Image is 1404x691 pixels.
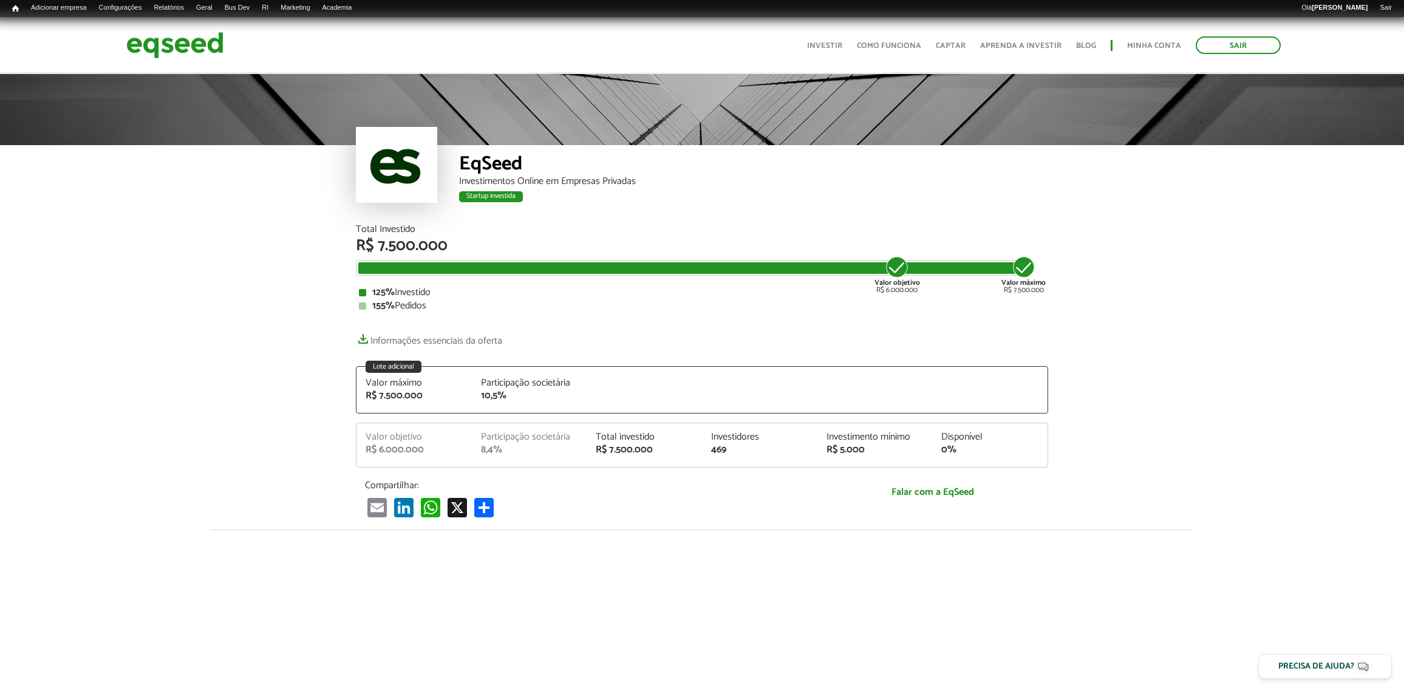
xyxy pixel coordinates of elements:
div: R$ 7.500.000 [1001,255,1046,294]
div: R$ 7.500.000 [596,445,693,455]
div: 10,5% [481,391,578,401]
a: Academia [316,3,358,13]
strong: 125% [372,284,395,301]
div: Total Investido [356,225,1048,234]
div: Investimento mínimo [826,432,924,442]
div: Valor objetivo [366,432,463,442]
div: R$ 7.500.000 [366,391,463,401]
div: Investido [359,288,1045,298]
a: Configurações [93,3,148,13]
a: Sair [1374,3,1398,13]
a: Aprenda a investir [980,42,1062,50]
div: Pedidos [359,301,1045,311]
a: Adicionar empresa [25,3,93,13]
a: Email [365,497,389,517]
a: Minha conta [1127,42,1181,50]
a: Marketing [274,3,316,13]
a: X [445,497,469,517]
a: Bus Dev [219,3,256,13]
a: Falar com a EqSeed [826,480,1039,505]
a: Olá[PERSON_NAME] [1295,3,1374,13]
strong: Valor máximo [1001,277,1046,288]
div: Total investido [596,432,693,442]
div: Lote adicional [366,361,421,373]
a: RI [256,3,274,13]
strong: 155% [372,298,395,314]
a: Geral [190,3,219,13]
div: 8,4% [481,445,578,455]
a: Relatórios [148,3,189,13]
strong: Valor objetivo [874,277,920,288]
a: Sair [1196,36,1281,54]
a: Share [472,497,496,517]
div: Participação societária [481,378,578,388]
p: Compartilhar: [365,480,808,491]
div: R$ 5.000 [826,445,924,455]
a: Como funciona [857,42,921,50]
div: Participação societária [481,432,578,442]
div: Disponível [941,432,1038,442]
a: Blog [1076,42,1096,50]
strong: [PERSON_NAME] [1312,4,1368,11]
div: R$ 6.000.000 [366,445,463,455]
a: LinkedIn [392,497,416,517]
div: R$ 6.000.000 [874,255,920,294]
a: Investir [807,42,842,50]
img: EqSeed [126,29,223,61]
span: Início [12,4,19,13]
div: Startup investida [459,191,523,202]
div: R$ 7.500.000 [356,238,1048,254]
a: Captar [936,42,966,50]
div: 0% [941,445,1038,455]
div: Investimentos Online em Empresas Privadas [459,177,1048,186]
a: Início [6,3,25,15]
a: Informações essenciais da oferta [356,329,502,346]
a: WhatsApp [418,497,443,517]
div: Valor máximo [366,378,463,388]
div: EqSeed [459,154,1048,177]
div: Investidores [711,432,808,442]
div: 469 [711,445,808,455]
